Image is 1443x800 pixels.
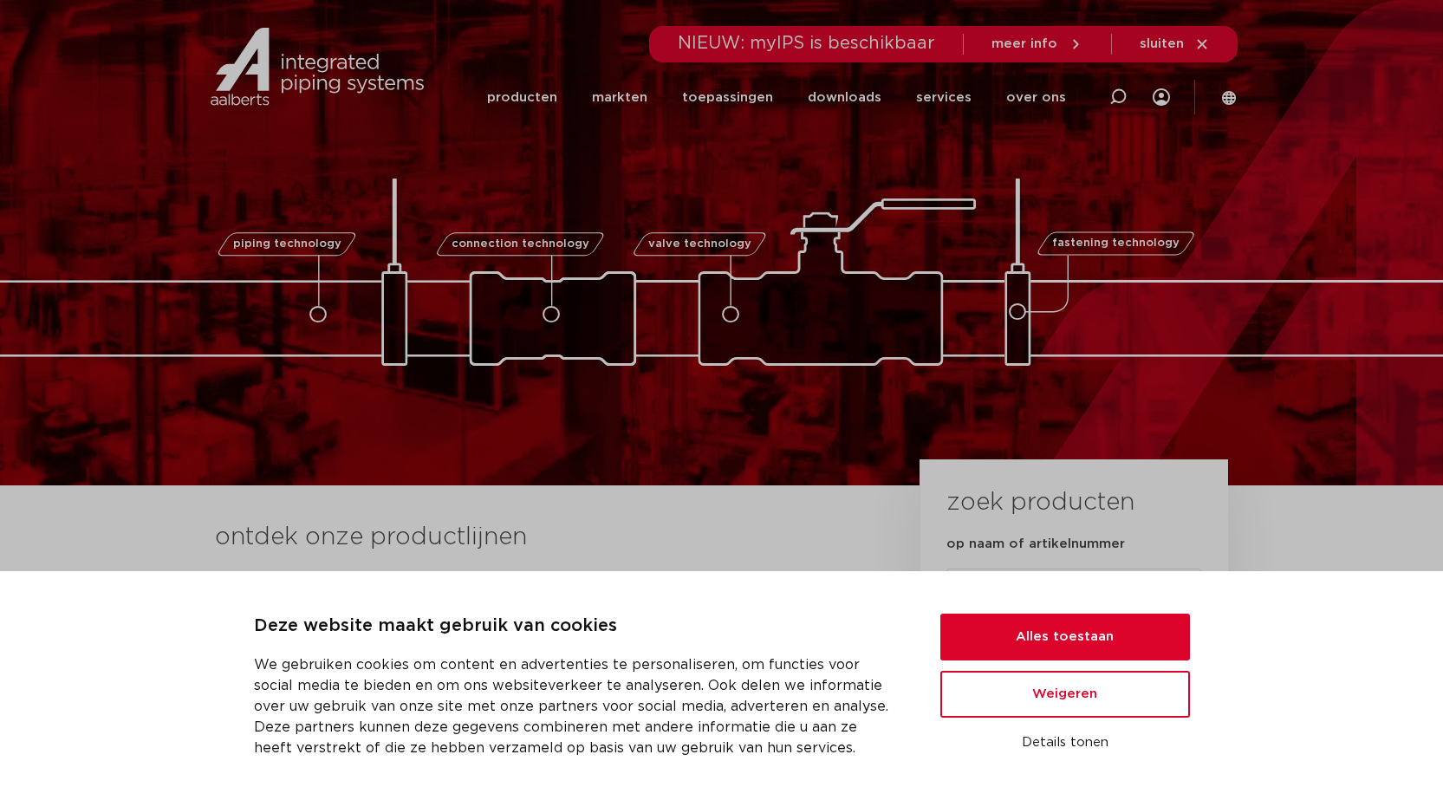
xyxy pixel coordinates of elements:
[648,238,751,250] span: valve technology
[254,613,899,641] p: Deze website maakt gebruik van cookies
[940,671,1190,718] button: Weigeren
[916,64,972,131] a: services
[808,64,881,131] a: downloads
[451,238,588,250] span: connection technology
[592,64,647,131] a: markten
[215,520,861,555] h3: ontdek onze productlijnen
[946,485,1134,520] h3: zoek producten
[1052,238,1180,250] span: fastening technology
[940,728,1190,758] button: Details tonen
[991,36,1083,52] a: meer info
[233,238,341,250] span: piping technology
[1006,64,1066,131] a: over ons
[254,654,899,758] p: We gebruiken cookies om content en advertenties te personaliseren, om functies voor social media ...
[1140,36,1210,52] a: sluiten
[946,536,1125,553] label: op naam of artikelnummer
[940,614,1190,660] button: Alles toestaan
[682,64,773,131] a: toepassingen
[487,64,1066,131] nav: Menu
[946,569,1201,608] input: zoeken
[678,35,935,52] span: NIEUW: myIPS is beschikbaar
[991,37,1057,50] span: meer info
[1140,37,1184,50] span: sluiten
[487,64,557,131] a: producten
